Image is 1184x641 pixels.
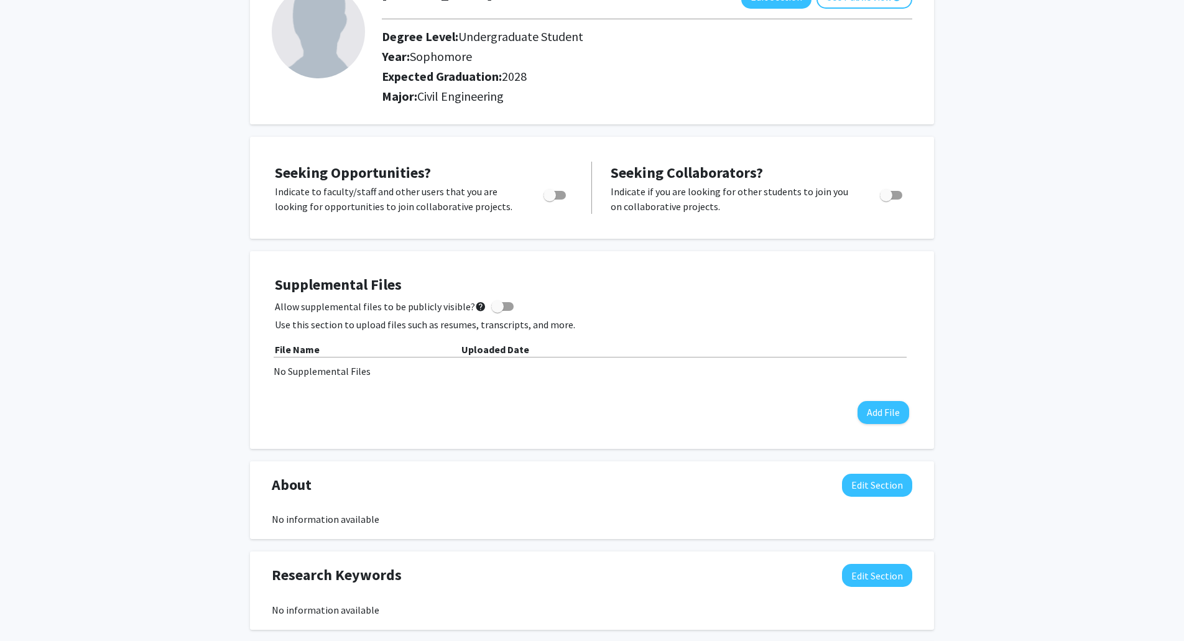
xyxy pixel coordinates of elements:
div: No Supplemental Files [274,364,910,379]
button: Edit Research Keywords [842,564,912,587]
span: Sophomore [410,48,472,64]
p: Indicate to faculty/staff and other users that you are looking for opportunities to join collabor... [275,184,520,214]
div: No information available [272,602,912,617]
p: Indicate if you are looking for other students to join you on collaborative projects. [611,184,856,214]
span: Seeking Collaborators? [611,163,763,182]
button: Edit About [842,474,912,497]
div: No information available [272,512,912,527]
h2: Expected Graduation: [382,69,856,84]
h2: Major: [382,89,912,104]
span: Allow supplemental files to be publicly visible? [275,299,486,314]
span: About [272,474,312,496]
span: Civil Engineering [417,88,504,104]
div: Toggle [539,184,573,203]
span: Research Keywords [272,564,402,586]
h2: Year: [382,49,856,64]
button: Add File [858,401,909,424]
mat-icon: help [475,299,486,314]
h4: Supplemental Files [275,276,909,294]
b: File Name [275,343,320,356]
b: Uploaded Date [461,343,529,356]
span: Seeking Opportunities? [275,163,431,182]
iframe: Chat [9,585,53,632]
p: Use this section to upload files such as resumes, transcripts, and more. [275,317,909,332]
div: Toggle [875,184,909,203]
span: 2028 [502,68,527,84]
h2: Degree Level: [382,29,856,44]
span: Undergraduate Student [458,29,583,44]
